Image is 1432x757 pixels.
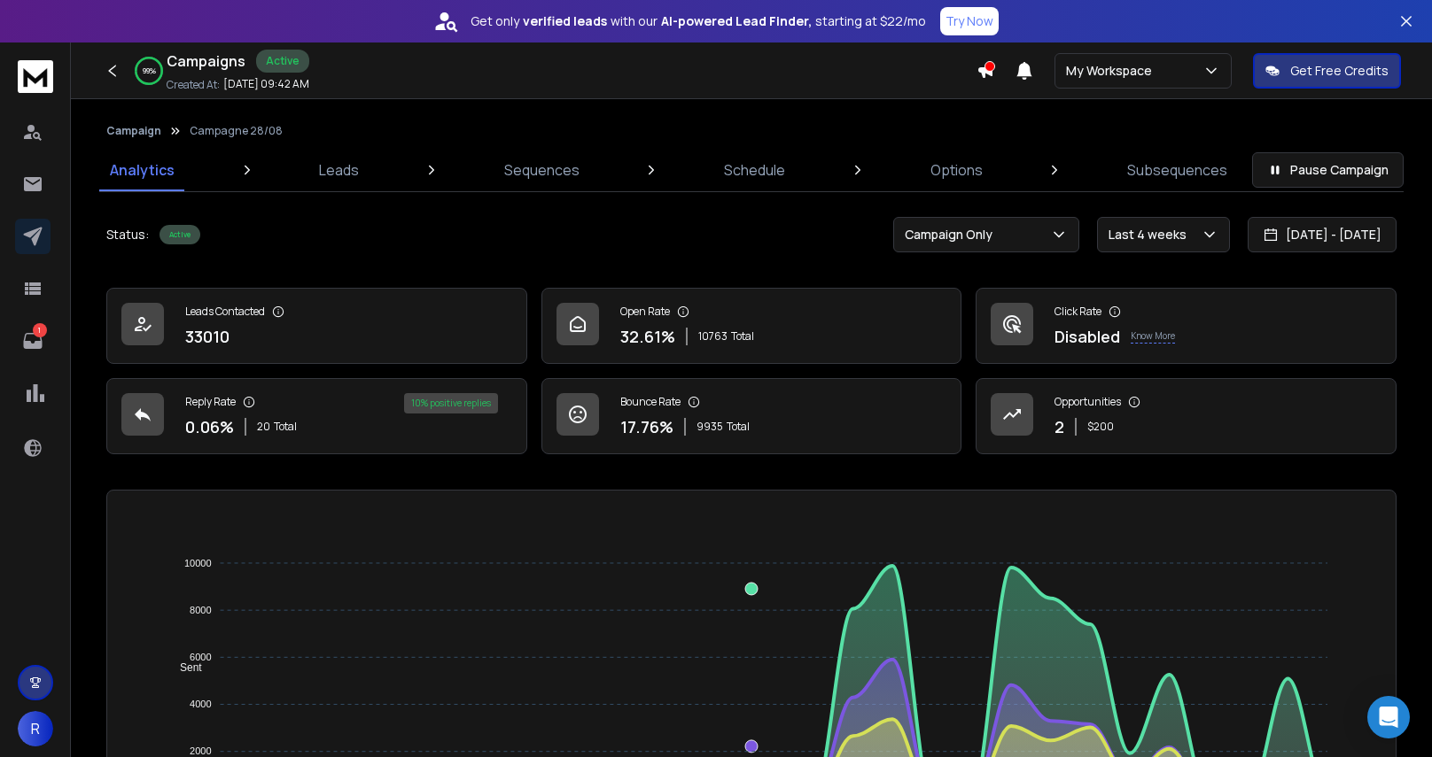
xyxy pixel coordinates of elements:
p: 0.06 % [185,414,234,439]
p: 33010 [185,324,230,349]
p: Reply Rate [185,395,236,409]
tspan: 6000 [190,652,211,662]
h1: Campaigns [167,50,245,72]
span: Total [274,420,297,434]
p: Sequences [504,159,580,181]
p: 99 % [143,66,156,76]
p: Leads Contacted [185,305,265,319]
a: Open Rate32.61%10763Total [541,288,962,364]
p: Try Now [946,12,993,30]
a: Reply Rate0.06%20Total10% positive replies [106,378,527,454]
p: 32.61 % [620,324,675,349]
p: Schedule [724,159,785,181]
a: Schedule [713,149,796,191]
a: Leads Contacted33010 [106,288,527,364]
p: Know More [1131,329,1175,344]
span: 9935 [697,420,723,434]
button: Try Now [940,7,999,35]
div: 10 % positive replies [404,393,498,413]
button: Campaign [106,124,161,138]
div: Active [256,50,309,73]
span: Total [731,329,754,344]
p: Campagne 28/08 [190,124,283,138]
span: Sent [167,661,202,674]
p: Get Free Credits [1290,62,1389,80]
button: R [18,711,53,746]
div: Active [160,225,200,244]
strong: verified leads [523,12,607,30]
a: 1 [15,323,51,359]
a: Analytics [99,149,185,191]
p: Options [930,159,983,181]
p: My Workspace [1066,62,1159,80]
span: 20 [257,420,270,434]
span: 10763 [698,329,728,344]
p: Click Rate [1055,305,1101,319]
p: 17.76 % [620,414,673,439]
a: Click RateDisabledKnow More [976,288,1397,364]
p: Disabled [1055,324,1120,349]
img: logo [18,60,53,93]
p: Open Rate [620,305,670,319]
tspan: 10000 [184,558,212,568]
button: Get Free Credits [1253,53,1401,89]
button: [DATE] - [DATE] [1248,217,1397,252]
strong: AI-powered Lead Finder, [661,12,812,30]
p: Subsequences [1127,159,1227,181]
p: Analytics [110,159,175,181]
p: Bounce Rate [620,395,681,409]
div: Open Intercom Messenger [1367,696,1410,738]
a: Subsequences [1117,149,1238,191]
tspan: 8000 [190,605,211,615]
p: Campaign Only [905,226,1000,243]
tspan: 4000 [190,699,211,709]
p: Leads [319,159,359,181]
p: Status: [106,226,149,243]
a: Options [920,149,993,191]
p: [DATE] 09:42 AM [223,77,309,91]
p: $ 200 [1087,420,1114,434]
button: Pause Campaign [1252,152,1404,188]
a: Opportunities2$200 [976,378,1397,454]
p: Created At: [167,78,220,92]
span: Total [727,420,750,434]
p: 2 [1055,414,1064,439]
tspan: 2000 [190,745,211,756]
p: Opportunities [1055,395,1121,409]
a: Leads [308,149,370,191]
p: 1 [33,323,47,337]
a: Bounce Rate17.76%9935Total [541,378,962,454]
p: Get only with our starting at $22/mo [471,12,926,30]
a: Sequences [494,149,590,191]
p: Last 4 weeks [1109,226,1194,243]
